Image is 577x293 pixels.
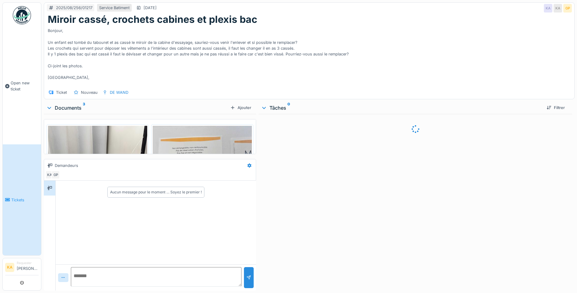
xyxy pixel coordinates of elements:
li: [PERSON_NAME] [17,261,39,274]
div: Documents [46,104,228,111]
span: Open new ticket [11,80,39,92]
div: Demandeurs [55,163,78,168]
div: [DATE] [144,5,157,11]
div: KA [544,4,552,12]
div: Filtrer [544,104,567,112]
div: Bonjour, Un enfant est tombé du tabouret et as cassé le miroir de la cabine d'essayage, sauriez-v... [48,25,571,86]
h1: Miroir cassé, crochets cabines et plexis bac [48,14,257,25]
li: KA [5,263,14,272]
a: KA Requester[PERSON_NAME] [5,261,39,275]
div: Requester [17,261,39,265]
div: Service Batiment [99,5,130,11]
a: Open new ticket [3,28,41,144]
div: KA [554,4,562,12]
div: KA [45,171,54,179]
div: 2025/08/256/01217 [56,5,92,11]
div: GP [563,4,572,12]
div: Tâches [261,104,542,111]
img: Badge_color-CXgf-gQk.svg [13,6,31,24]
div: Aucun message pour le moment … Soyez le premier ! [110,189,202,195]
div: Nouveau [81,90,98,95]
sup: 3 [83,104,85,111]
div: GP [51,171,60,179]
sup: 0 [287,104,290,111]
span: Tickets [11,197,39,203]
a: Tickets [3,144,41,255]
div: Ajouter [228,104,254,112]
div: DE WAND [110,90,128,95]
div: Ticket [56,90,67,95]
